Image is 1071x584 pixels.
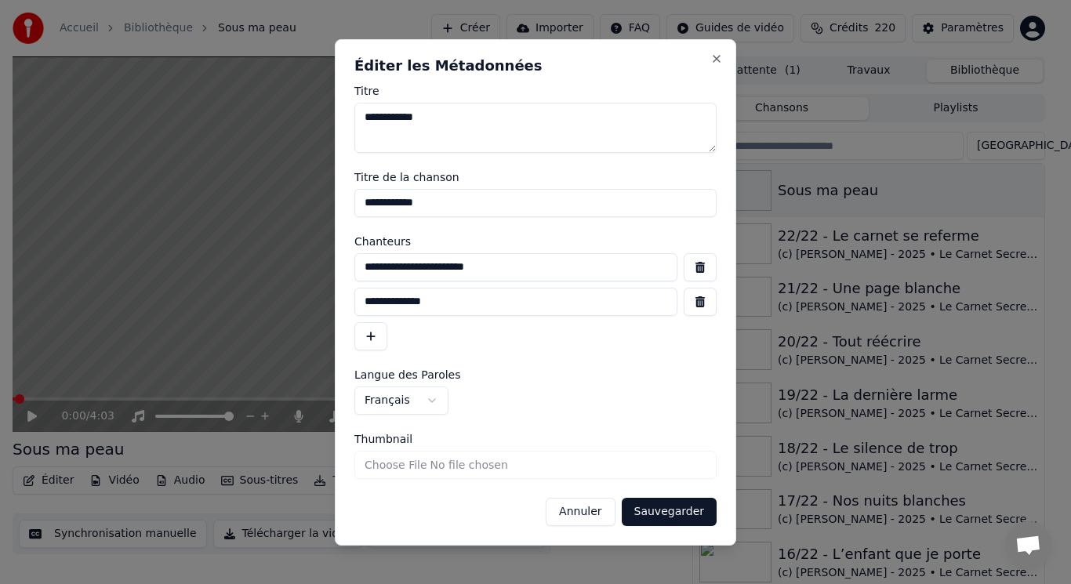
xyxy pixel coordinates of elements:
label: Titre [354,85,717,96]
label: Chanteurs [354,236,717,247]
h2: Éditer les Métadonnées [354,59,717,73]
span: Langue des Paroles [354,369,461,380]
button: Annuler [546,498,615,526]
button: Sauvegarder [622,498,717,526]
span: Thumbnail [354,433,412,444]
label: Titre de la chanson [354,172,717,183]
